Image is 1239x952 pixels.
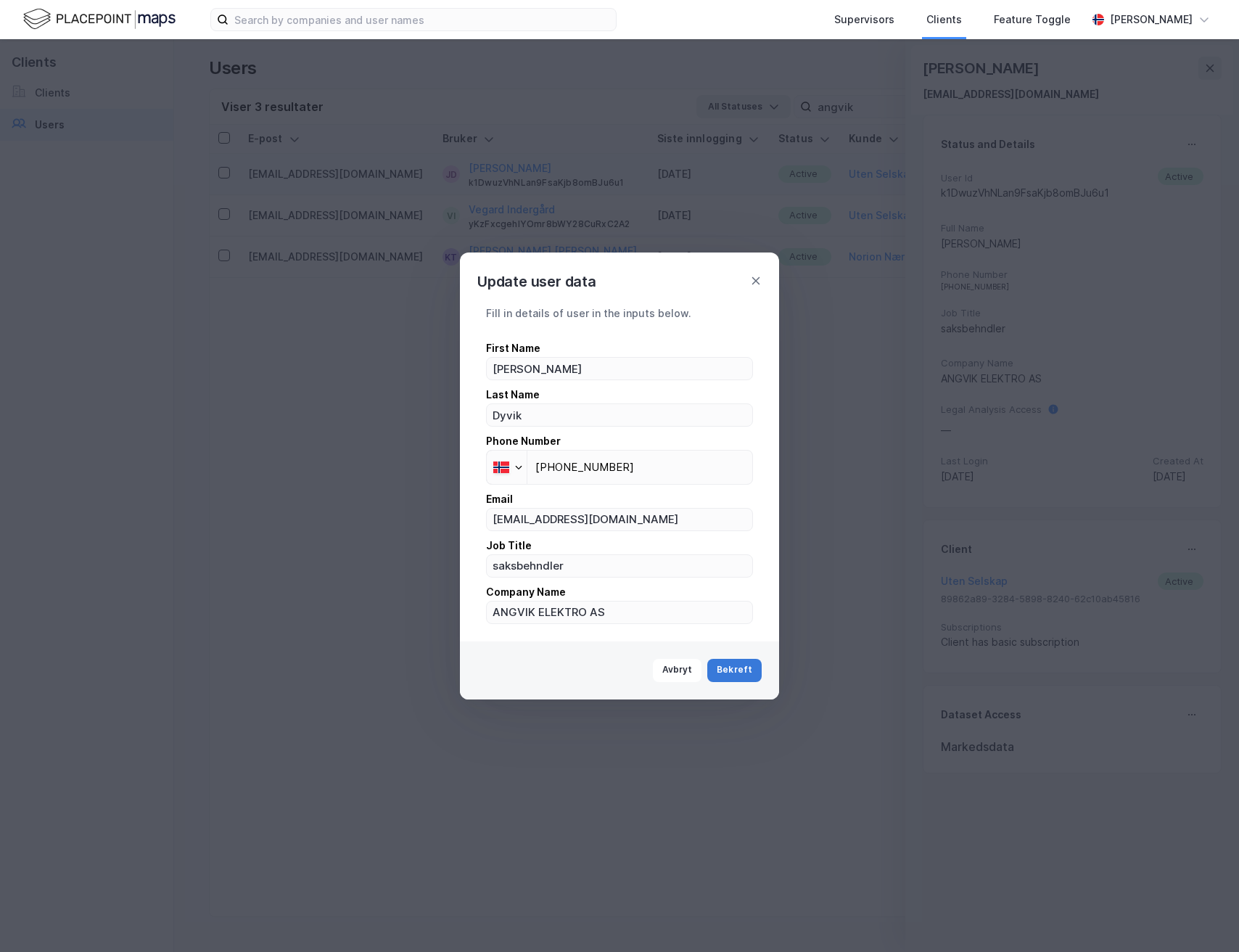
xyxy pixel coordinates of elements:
[477,270,596,293] div: Update user data
[23,7,176,32] img: logo.f888ab2527a4732fd821a326f86c7f29.svg
[1166,882,1239,952] iframe: Chat Widget
[486,432,753,450] div: Phone Number
[486,386,753,403] div: Last Name
[653,659,702,682] button: Avbryt
[707,659,762,682] button: Bekreft
[926,11,962,28] div: Clients
[486,450,753,485] input: Phone Number
[994,11,1071,28] div: Feature Toggle
[486,583,753,601] div: Company Name
[486,340,753,357] div: First Name
[834,11,894,28] div: Supervisors
[486,537,753,554] div: Job Title
[229,9,616,30] input: Search by companies and user names
[487,451,527,484] div: Norway: + 47
[1110,11,1193,28] div: [PERSON_NAME]
[486,491,753,508] div: Email
[486,305,753,322] div: Fill in details of user in the inputs below.
[1166,882,1239,952] div: Kontrollprogram for chat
